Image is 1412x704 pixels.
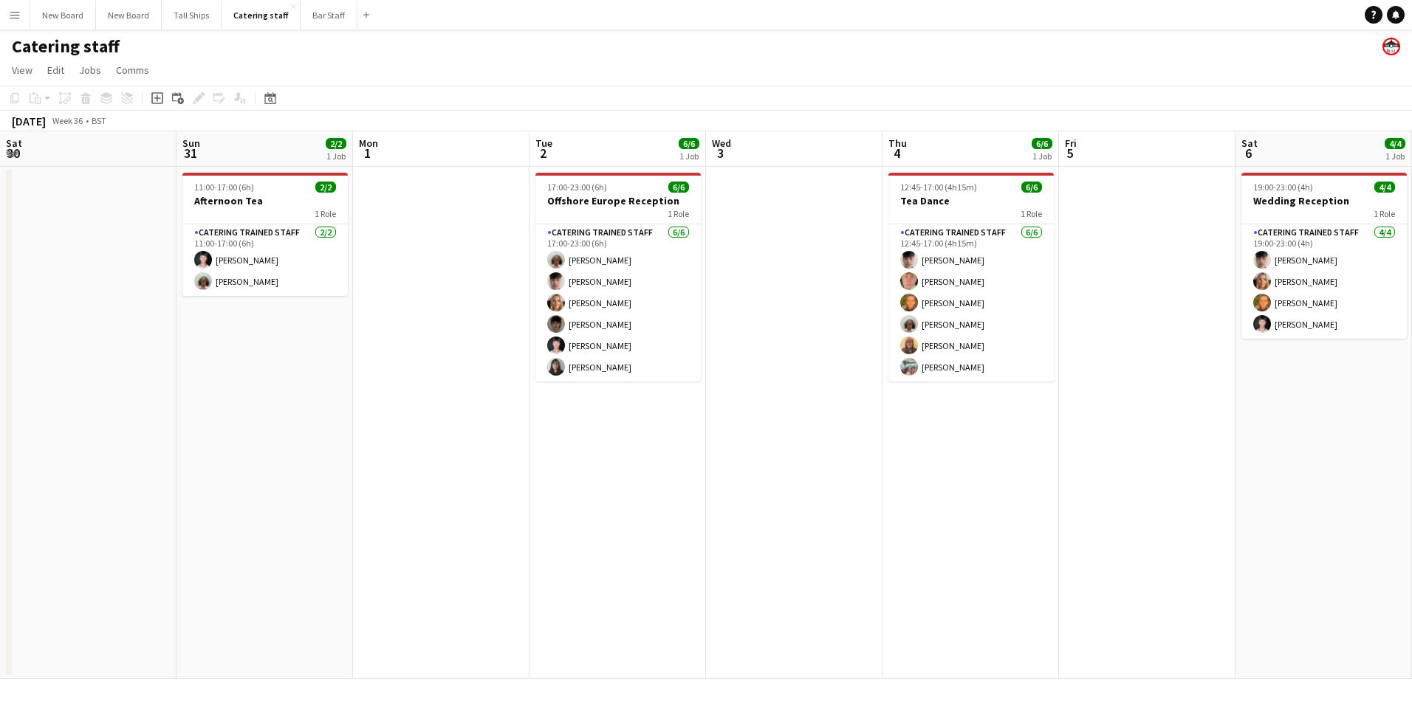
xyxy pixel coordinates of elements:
[679,138,699,149] span: 6/6
[315,182,336,193] span: 2/2
[1032,151,1052,162] div: 1 Job
[1021,208,1042,219] span: 1 Role
[182,173,348,296] app-job-card: 11:00-17:00 (6h)2/2Afternoon Tea1 RoleCatering trained staff2/211:00-17:00 (6h)[PERSON_NAME][PERS...
[180,145,200,162] span: 31
[194,182,254,193] span: 11:00-17:00 (6h)
[182,194,348,207] h3: Afternoon Tea
[1241,173,1407,339] app-job-card: 19:00-23:00 (4h)4/4Wedding Reception1 RoleCatering trained staff4/419:00-23:00 (4h)[PERSON_NAME][...
[41,61,70,80] a: Edit
[679,151,699,162] div: 1 Job
[92,115,106,126] div: BST
[900,182,977,193] span: 12:45-17:00 (4h15m)
[4,145,22,162] span: 30
[547,182,607,193] span: 17:00-23:00 (6h)
[357,145,378,162] span: 1
[1065,137,1077,150] span: Fri
[1239,145,1258,162] span: 6
[1241,194,1407,207] h3: Wedding Reception
[1032,138,1052,149] span: 6/6
[182,224,348,296] app-card-role: Catering trained staff2/211:00-17:00 (6h)[PERSON_NAME][PERSON_NAME]
[1253,182,1313,193] span: 19:00-23:00 (4h)
[359,137,378,150] span: Mon
[535,137,552,150] span: Tue
[12,63,32,77] span: View
[710,145,731,162] span: 3
[1385,138,1405,149] span: 4/4
[886,145,907,162] span: 4
[1021,182,1042,193] span: 6/6
[712,137,731,150] span: Wed
[888,194,1054,207] h3: Tea Dance
[162,1,222,30] button: Tall Ships
[888,137,907,150] span: Thu
[49,115,86,126] span: Week 36
[116,63,149,77] span: Comms
[535,173,701,382] app-job-card: 17:00-23:00 (6h)6/6Offshore Europe Reception1 RoleCatering trained staff6/617:00-23:00 (6h)[PERSO...
[1241,224,1407,339] app-card-role: Catering trained staff4/419:00-23:00 (4h)[PERSON_NAME][PERSON_NAME][PERSON_NAME][PERSON_NAME]
[533,145,552,162] span: 2
[182,137,200,150] span: Sun
[1063,145,1077,162] span: 5
[12,35,120,58] h1: Catering staff
[1385,151,1405,162] div: 1 Job
[222,1,301,30] button: Catering staff
[888,173,1054,382] app-job-card: 12:45-17:00 (4h15m)6/6Tea Dance1 RoleCatering trained staff6/612:45-17:00 (4h15m)[PERSON_NAME][PE...
[326,151,346,162] div: 1 Job
[110,61,155,80] a: Comms
[535,224,701,382] app-card-role: Catering trained staff6/617:00-23:00 (6h)[PERSON_NAME][PERSON_NAME][PERSON_NAME][PERSON_NAME][PER...
[73,61,107,80] a: Jobs
[96,1,162,30] button: New Board
[12,114,46,128] div: [DATE]
[6,137,22,150] span: Sat
[326,138,346,149] span: 2/2
[1382,38,1400,55] app-user-avatar: Beach Ballroom
[30,1,96,30] button: New Board
[6,61,38,80] a: View
[668,182,689,193] span: 6/6
[1374,182,1395,193] span: 4/4
[301,1,357,30] button: Bar Staff
[79,63,101,77] span: Jobs
[315,208,336,219] span: 1 Role
[1374,208,1395,219] span: 1 Role
[1241,137,1258,150] span: Sat
[535,194,701,207] h3: Offshore Europe Reception
[888,224,1054,382] app-card-role: Catering trained staff6/612:45-17:00 (4h15m)[PERSON_NAME][PERSON_NAME][PERSON_NAME][PERSON_NAME][...
[47,63,64,77] span: Edit
[668,208,689,219] span: 1 Role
